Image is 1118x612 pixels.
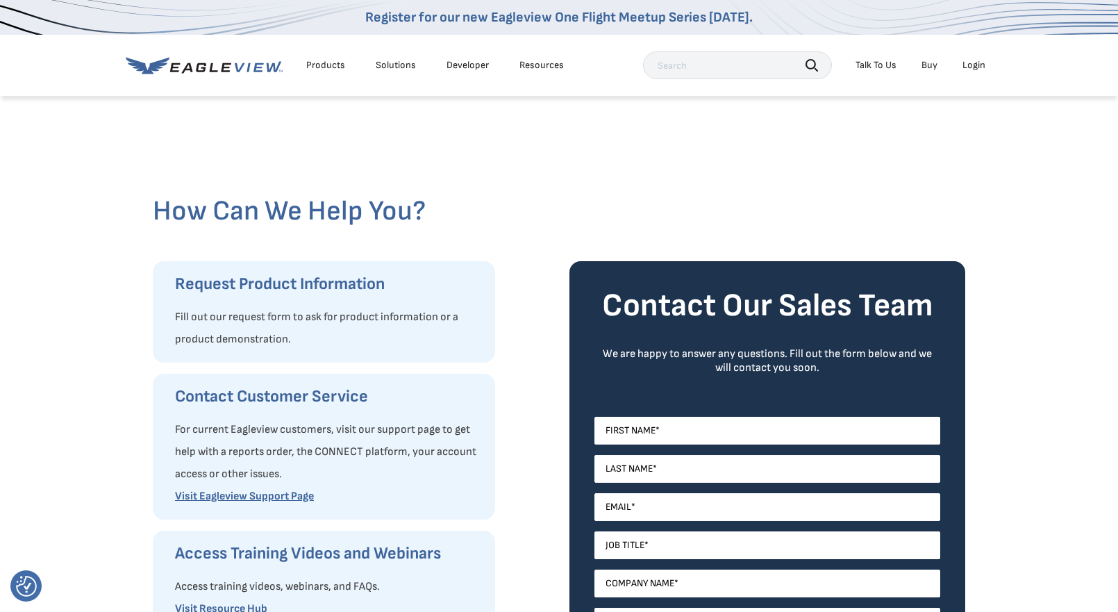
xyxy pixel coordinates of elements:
a: Buy [921,59,937,72]
p: Fill out our request form to ask for product information or a product demonstration. [175,306,481,351]
div: Solutions [376,59,416,72]
div: Talk To Us [856,59,896,72]
button: Consent Preferences [16,576,37,597]
img: Revisit consent button [16,576,37,597]
a: Visit Eagleview Support Page [175,490,314,503]
h3: Contact Customer Service [175,386,481,408]
p: For current Eagleview customers, visit our support page to get help with a reports order, the CON... [175,419,481,486]
p: Access training videos, webinars, and FAQs. [175,576,481,598]
h2: How Can We Help You? [153,195,965,228]
div: Products [306,59,345,72]
a: Developer [447,59,489,72]
a: Register for our new Eagleview One Flight Meetup Series [DATE]. [365,9,753,26]
h3: Request Product Information [175,273,481,295]
div: Login [962,59,985,72]
div: We are happy to answer any questions. Fill out the form below and we will contact you soon. [594,347,940,375]
strong: Contact Our Sales Team [602,287,933,325]
h3: Access Training Videos and Webinars [175,543,481,565]
input: Search [643,51,832,79]
div: Resources [519,59,564,72]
